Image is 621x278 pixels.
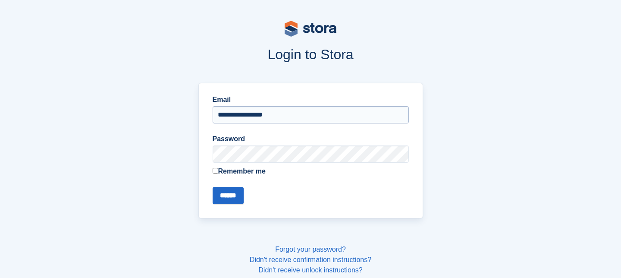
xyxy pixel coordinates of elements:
[213,95,409,105] label: Email
[250,256,371,263] a: Didn't receive confirmation instructions?
[213,134,409,144] label: Password
[258,266,362,274] a: Didn't receive unlock instructions?
[34,47,587,62] h1: Login to Stora
[285,21,336,37] img: stora-logo-53a41332b3708ae10de48c4981b4e9114cc0af31d8433b30ea865607fb682f29.svg
[275,246,346,253] a: Forgot your password?
[213,166,409,177] label: Remember me
[213,168,218,174] input: Remember me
